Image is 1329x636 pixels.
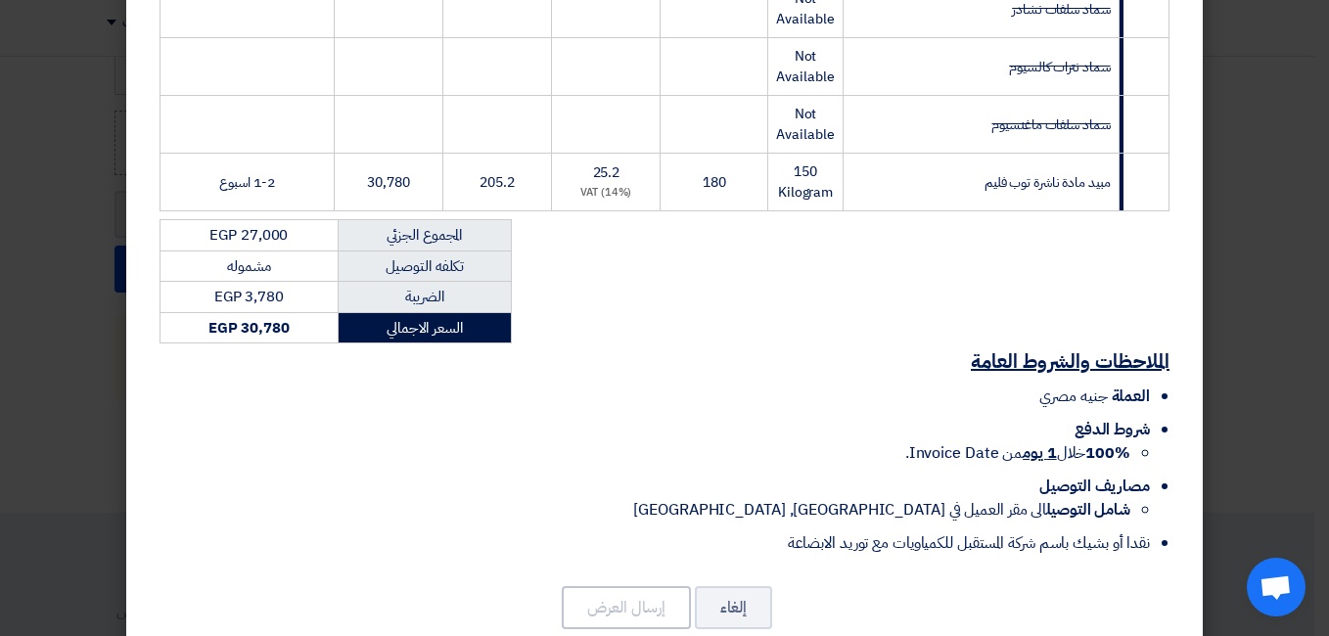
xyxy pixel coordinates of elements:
strike: سماد سلفات ماغنسيوم [991,114,1110,135]
span: 180 [703,172,726,193]
span: جنيه مصري [1039,385,1107,408]
div: (14%) VAT [560,185,652,202]
span: Not Available [776,104,834,145]
span: شروط الدفع [1075,418,1150,441]
button: إرسال العرض [562,586,691,629]
span: مصاريف التوصيل [1039,475,1150,498]
strong: EGP 30,780 [208,317,290,339]
td: السعر الاجمالي [338,312,511,343]
span: 30,780 [367,172,409,193]
strong: 100% [1085,441,1130,465]
strike: سماد نترات كالسيوم [1009,57,1110,77]
button: إلغاء [695,586,772,629]
span: العملة [1112,385,1150,408]
u: الملاحظات والشروط العامة [971,346,1169,376]
span: خلال من Invoice Date. [905,441,1130,465]
span: Not Available [776,46,834,87]
li: الى مقر العميل في [GEOGRAPHIC_DATA], [GEOGRAPHIC_DATA] [160,498,1130,522]
span: 25.2 [593,162,620,183]
td: الضريبة [338,282,511,313]
span: 150 Kilogram [778,161,833,203]
span: EGP 3,780 [214,286,284,307]
div: Open chat [1247,558,1306,616]
span: 205.2 [480,172,515,193]
span: مبيد مادة ناشرة توب فليم [985,172,1111,193]
li: نقدا أو بشيك باسم شركة المستقبل للكمياويات مع توريد الابضاعة [160,531,1150,555]
td: المجموع الجزئي [338,220,511,251]
strong: شامل التوصيل [1046,498,1130,522]
td: تكلفه التوصيل [338,250,511,282]
u: 1 يوم [1023,441,1057,465]
span: 1-2 اسبوع [219,172,274,193]
td: EGP 27,000 [160,220,339,251]
span: مشموله [227,255,270,277]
